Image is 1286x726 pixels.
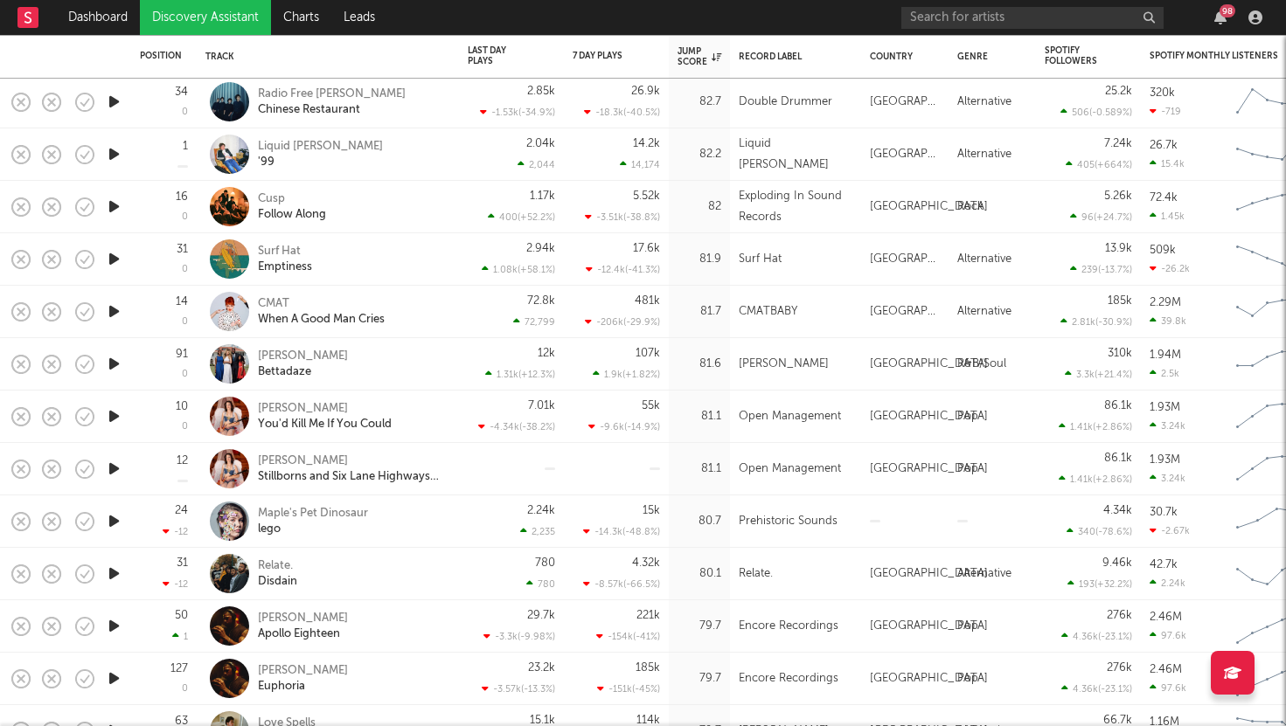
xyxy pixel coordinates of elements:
[1067,526,1132,537] div: 340 ( -78.6 % )
[258,574,297,590] div: Disdain
[1065,369,1132,380] div: 3.3k ( +21.4 % )
[586,264,660,275] div: -12.4k ( -41.3 % )
[258,626,348,642] div: Apollo Eighteen
[620,159,660,170] div: 14,174
[1103,505,1132,516] div: 4.34k
[1070,211,1132,223] div: 96 ( +24.7 % )
[631,86,660,97] div: 26.9k
[1150,211,1185,222] div: 1.45k
[513,316,555,328] div: 72,799
[739,406,841,427] div: Open Management
[739,459,841,480] div: Open Management
[177,455,188,467] div: 12
[739,249,782,270] div: Surf Hat
[636,610,660,621] div: 221k
[1102,557,1132,569] div: 9.46k
[1105,243,1132,254] div: 13.9k
[870,197,988,218] div: [GEOGRAPHIC_DATA]
[870,301,940,322] div: [GEOGRAPHIC_DATA]
[678,92,721,113] div: 82.7
[182,265,188,274] div: 0
[1059,474,1132,485] div: 1.41k ( +2.86 % )
[739,92,832,113] div: Double Drummer
[1150,630,1186,641] div: 97.6k
[870,249,940,270] div: [GEOGRAPHIC_DATA]
[870,354,988,375] div: [GEOGRAPHIC_DATA]
[957,564,1011,584] div: Alternative
[258,296,385,312] div: CMAT
[527,610,555,621] div: 29.7k
[258,679,348,695] div: Euphoria
[739,134,852,176] div: Liquid [PERSON_NAME]
[678,197,721,218] div: 82
[739,668,838,689] div: Encore Recordings
[1107,610,1132,621] div: 276k
[175,86,188,98] div: 34
[1150,51,1281,61] div: Spotify Monthly Listeners
[1150,158,1185,169] div: 15.4k
[258,522,368,537] div: lego
[596,631,660,642] div: -154k ( -41 % )
[528,662,555,674] div: 23.2k
[1150,402,1180,413] div: 1.93M
[1107,662,1132,674] div: 276k
[957,52,1018,62] div: Genre
[1150,263,1190,274] div: -26.2k
[1059,421,1132,432] div: 1.41k ( +2.86 % )
[585,316,660,328] div: -206k ( -29.9 % )
[478,421,555,432] div: -4.34k ( -38.2 % )
[678,406,721,427] div: 81.1
[588,421,660,432] div: -9.6k ( -14.9 % )
[526,578,555,590] div: 780
[182,317,188,327] div: 0
[678,564,721,584] div: 80.1
[739,564,773,584] div: Relate.
[636,662,660,674] div: 185k
[1150,507,1178,518] div: 30.7k
[739,301,797,322] div: CMATBABY
[258,364,348,380] div: Bettadaze
[182,212,188,222] div: 0
[678,144,721,165] div: 82.2
[530,715,555,726] div: 15.1k
[1150,473,1185,484] div: 3.24k
[678,616,721,637] div: 79.7
[258,259,312,275] div: Emptiness
[1105,86,1132,97] div: 25.2k
[633,243,660,254] div: 17.6k
[258,349,348,364] div: [PERSON_NAME]
[176,296,188,308] div: 14
[678,511,721,532] div: 80.7
[678,46,721,67] div: Jump Score
[739,52,844,62] div: Record Label
[1104,138,1132,149] div: 7.24k
[163,578,188,590] div: -12
[1150,87,1175,99] div: 320k
[633,138,660,149] div: 14.2k
[1045,45,1106,66] div: Spotify Followers
[1150,349,1181,361] div: 1.94M
[573,51,634,61] div: 7 Day Plays
[870,406,988,427] div: [GEOGRAPHIC_DATA]
[678,354,721,375] div: 81.6
[258,611,348,642] a: [PERSON_NAME]Apollo Eighteen
[870,668,988,689] div: [GEOGRAPHIC_DATA]
[177,244,188,255] div: 31
[258,506,368,522] div: Maple's Pet Dinosaur
[258,102,406,118] div: Chinese Restaurant
[870,144,940,165] div: [GEOGRAPHIC_DATA]
[957,459,978,480] div: Pop
[593,369,660,380] div: 1.9k ( +1.82 % )
[488,211,555,223] div: 400 ( +52.2 % )
[258,312,385,328] div: When A Good Man Cries
[870,459,988,480] div: [GEOGRAPHIC_DATA]
[1220,4,1235,17] div: 98
[1150,368,1179,379] div: 2.5k
[1150,192,1178,204] div: 72.4k
[1150,612,1182,623] div: 2.46M
[957,144,1011,165] div: Alternative
[258,453,446,485] a: [PERSON_NAME]Stillborns and Six Lane Highways (With [PERSON_NAME])
[258,155,383,170] div: '99
[176,401,188,412] div: 10
[258,611,348,626] div: [PERSON_NAME]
